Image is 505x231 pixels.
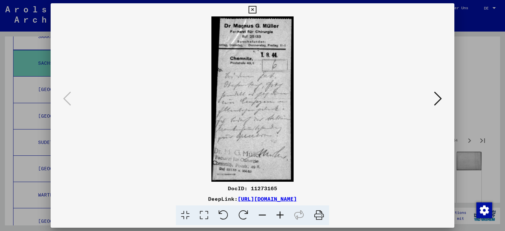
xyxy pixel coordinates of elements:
div: Zustimmung ändern [476,202,492,218]
img: 001.jpg [73,16,432,182]
a: [URL][DOMAIN_NAME] [238,196,297,202]
img: Zustimmung ändern [476,202,492,218]
div: DocID: 11273165 [51,184,455,192]
div: DeepLink: [51,195,455,203]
